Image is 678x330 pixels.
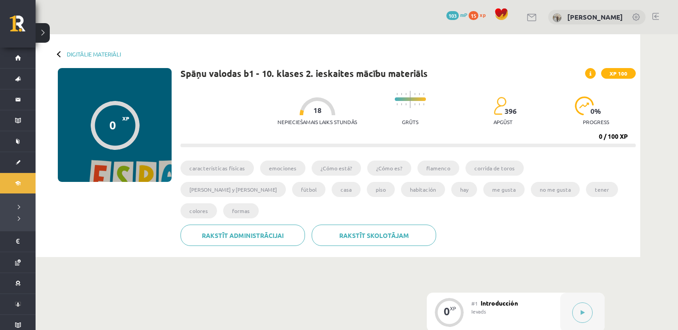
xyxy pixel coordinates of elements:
img: icon-short-line-57e1e144782c952c97e751825c79c345078a6d821885a25fce030b3d8c18986b.svg [419,93,420,95]
a: 15 xp [469,11,490,18]
span: 103 [446,11,459,20]
li: formas [223,203,259,218]
div: Ievads [471,307,554,315]
img: students-c634bb4e5e11cddfef0936a35e636f08e4e9abd3cc4e673bd6f9a4125e45ecb1.svg [493,97,506,115]
a: [PERSON_NAME] [567,12,623,21]
p: progress [583,119,609,125]
a: Rīgas 1. Tālmācības vidusskola [10,16,36,38]
li: [PERSON_NAME] y [PERSON_NAME] [181,182,286,197]
span: mP [460,11,467,18]
img: icon-progress-161ccf0a02000e728c5f80fcf4c31c7af3da0e1684b2b1d7c360e028c24a22f1.svg [575,97,594,115]
p: Nepieciešamais laiks stundās [277,119,357,125]
div: XP [450,306,456,311]
li: ¿Cómo es? [367,161,411,176]
li: características físicas [181,161,254,176]
a: Rakstīt administrācijai [181,225,305,246]
span: #1 [471,300,478,307]
img: icon-short-line-57e1e144782c952c97e751825c79c345078a6d821885a25fce030b3d8c18986b.svg [401,103,402,105]
img: icon-long-line-d9ea69661e0d244f92f715978eff75569469978d946b2353a9bb055b3ed8787d.svg [410,91,411,108]
img: icon-short-line-57e1e144782c952c97e751825c79c345078a6d821885a25fce030b3d8c18986b.svg [397,103,397,105]
div: 0 [109,118,116,132]
li: habitación [401,182,445,197]
p: apgūst [493,119,513,125]
li: piso [367,182,395,197]
li: fútbol [292,182,325,197]
span: Introducción [481,299,518,307]
li: ¿Cómo está? [312,161,361,176]
li: emociones [260,161,305,176]
li: tener [586,182,618,197]
li: colores [181,203,217,218]
span: 396 [505,107,517,115]
img: icon-short-line-57e1e144782c952c97e751825c79c345078a6d821885a25fce030b3d8c18986b.svg [401,93,402,95]
span: XP [122,115,129,121]
h1: Spāņu valodas b1 - 10. klases 2. ieskaites mācību materiāls [181,68,428,79]
p: Grūts [402,119,418,125]
li: corrida de toros [465,161,524,176]
img: icon-short-line-57e1e144782c952c97e751825c79c345078a6d821885a25fce030b3d8c18986b.svg [419,103,420,105]
img: icon-short-line-57e1e144782c952c97e751825c79c345078a6d821885a25fce030b3d8c18986b.svg [397,93,397,95]
li: casa [332,182,361,197]
span: 15 [469,11,478,20]
span: XP 100 [601,68,636,79]
img: icon-short-line-57e1e144782c952c97e751825c79c345078a6d821885a25fce030b3d8c18986b.svg [423,93,424,95]
li: me gusta [483,182,525,197]
img: icon-short-line-57e1e144782c952c97e751825c79c345078a6d821885a25fce030b3d8c18986b.svg [414,93,415,95]
span: xp [480,11,485,18]
a: Rakstīt skolotājam [312,225,436,246]
img: icon-short-line-57e1e144782c952c97e751825c79c345078a6d821885a25fce030b3d8c18986b.svg [423,103,424,105]
li: hay [451,182,477,197]
li: no me gusta [531,182,580,197]
img: icon-short-line-57e1e144782c952c97e751825c79c345078a6d821885a25fce030b3d8c18986b.svg [414,103,415,105]
li: flamenco [417,161,459,176]
img: Angelīna Vitkovska [553,13,562,22]
span: 0 % [590,107,602,115]
div: 0 [444,307,450,315]
span: 18 [313,106,321,114]
a: 103 mP [446,11,467,18]
a: Digitālie materiāli [67,51,121,57]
